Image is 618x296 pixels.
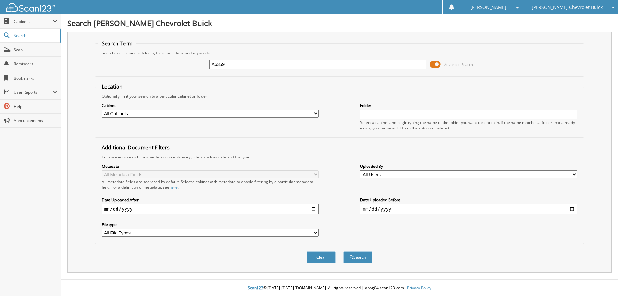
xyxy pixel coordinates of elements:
span: Announcements [14,118,57,123]
label: Date Uploaded After [102,197,319,203]
button: Search [343,251,372,263]
div: All metadata fields are searched by default. Select a cabinet with metadata to enable filtering b... [102,179,319,190]
div: © [DATE]-[DATE] [DOMAIN_NAME]. All rights reserved | appg04-scan123-com | [61,280,618,296]
label: Uploaded By [360,164,577,169]
legend: Search Term [98,40,136,47]
h1: Search [PERSON_NAME] Chevrolet Buick [67,18,612,28]
legend: Additional Document Filters [98,144,173,151]
a: here [169,185,178,190]
label: Date Uploaded Before [360,197,577,203]
input: end [360,204,577,214]
div: Enhance your search for specific documents using filters such as date and file type. [98,154,581,160]
div: Select a cabinet and begin typing the name of the folder you want to search in. If the name match... [360,120,577,131]
span: Scan123 [248,285,263,291]
iframe: Chat Widget [586,265,618,296]
span: Reminders [14,61,57,67]
label: Folder [360,103,577,108]
span: Scan [14,47,57,53]
a: Privacy Policy [407,285,431,291]
span: Advanced Search [444,62,473,67]
div: Optionally limit your search to a particular cabinet or folder [98,93,581,99]
span: [PERSON_NAME] [470,5,506,9]
input: start [102,204,319,214]
span: Search [14,33,56,38]
img: scan123-logo-white.svg [6,3,55,12]
span: [PERSON_NAME] Chevrolet Buick [532,5,603,9]
span: Cabinets [14,19,53,24]
div: Searches all cabinets, folders, files, metadata, and keywords [98,50,581,56]
span: Help [14,104,57,109]
span: User Reports [14,90,53,95]
label: Cabinet [102,103,319,108]
label: File type [102,222,319,227]
button: Clear [307,251,336,263]
legend: Location [98,83,126,90]
span: Bookmarks [14,75,57,81]
label: Metadata [102,164,319,169]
